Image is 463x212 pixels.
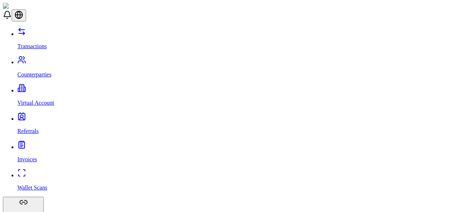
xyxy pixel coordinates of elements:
[17,144,460,163] a: Invoices
[17,31,460,50] a: Transactions
[17,100,460,106] p: Virtual Account
[17,71,460,78] p: Counterparties
[17,128,460,134] p: Referrals
[17,156,460,163] p: Invoices
[17,59,460,78] a: Counterparties
[17,87,460,106] a: Virtual Account
[17,172,460,191] a: Wallet Scans
[17,184,460,191] p: Wallet Scans
[3,3,46,9] img: ShieldPay Logo
[17,43,460,50] p: Transactions
[17,116,460,134] a: Referrals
